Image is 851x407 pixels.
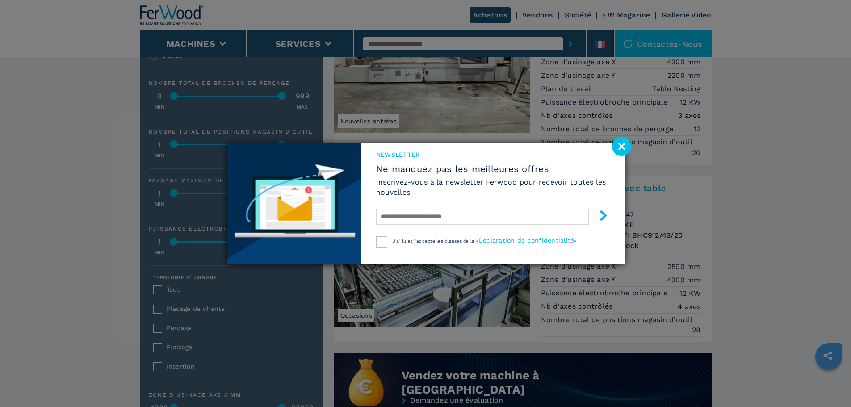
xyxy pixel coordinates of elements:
span: Ne manquez pas les meilleures offres [376,164,609,174]
span: » [574,239,576,243]
span: Newsletter [376,150,609,159]
span: J'ai lu et j'accepte les clauses de la « [393,239,478,243]
h6: Inscrivez-vous à la newsletter Ferwood pour recevoir toutes les nouvelles [376,177,609,197]
a: Déclaration de confidentialité [478,237,574,244]
button: submit-button [589,206,609,227]
img: Newsletter image [227,143,361,264]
